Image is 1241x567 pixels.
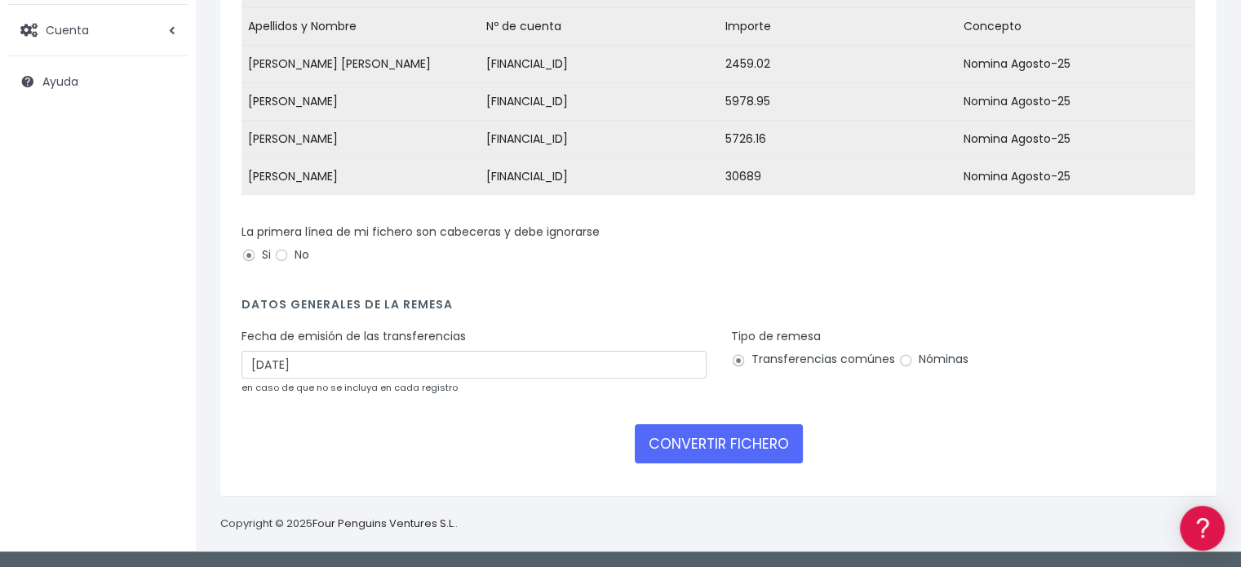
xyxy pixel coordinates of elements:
[480,158,718,196] td: [FINANCIAL_ID]
[242,246,271,264] label: Si
[274,246,309,264] label: No
[719,8,957,46] td: Importe
[719,158,957,196] td: 30689
[312,516,455,531] a: Four Penguins Ventures S.L.
[16,180,310,196] div: Convertir ficheros
[480,121,718,158] td: [FINANCIAL_ID]
[224,470,314,485] a: POWERED BY ENCHANT
[957,8,1195,46] td: Concepto
[220,516,458,533] p: Copyright © 2025 .
[635,424,803,463] button: CONVERTIR FICHERO
[42,73,78,90] span: Ayuda
[719,46,957,83] td: 2459.02
[8,64,188,99] a: Ayuda
[242,381,458,394] small: en caso de que no se incluya en cada registro
[16,350,310,375] a: General
[480,46,718,83] td: [FINANCIAL_ID]
[719,121,957,158] td: 5726.16
[8,13,188,47] a: Cuenta
[957,46,1195,83] td: Nomina Agosto-25
[242,8,480,46] td: Apellidos y Nombre
[242,158,480,196] td: [PERSON_NAME]
[16,324,310,339] div: Facturación
[16,113,310,129] div: Información general
[242,224,600,241] label: La primera línea de mi fichero son cabeceras y debe ignorarse
[957,121,1195,158] td: Nomina Agosto-25
[242,298,1195,320] h4: Datos generales de la remesa
[957,83,1195,121] td: Nomina Agosto-25
[898,351,968,368] label: Nóminas
[242,83,480,121] td: [PERSON_NAME]
[731,328,821,345] label: Tipo de remesa
[480,8,718,46] td: Nº de cuenta
[16,139,310,164] a: Información general
[16,232,310,257] a: Problemas habituales
[16,206,310,232] a: Formatos
[46,21,89,38] span: Cuenta
[16,436,310,465] button: Contáctanos
[242,46,480,83] td: [PERSON_NAME] [PERSON_NAME]
[16,282,310,308] a: Perfiles de empresas
[242,328,466,345] label: Fecha de emisión de las transferencias
[16,392,310,407] div: Programadores
[242,121,480,158] td: [PERSON_NAME]
[957,158,1195,196] td: Nomina Agosto-25
[731,351,895,368] label: Transferencias comúnes
[16,257,310,282] a: Videotutoriales
[480,83,718,121] td: [FINANCIAL_ID]
[719,83,957,121] td: 5978.95
[16,417,310,442] a: API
